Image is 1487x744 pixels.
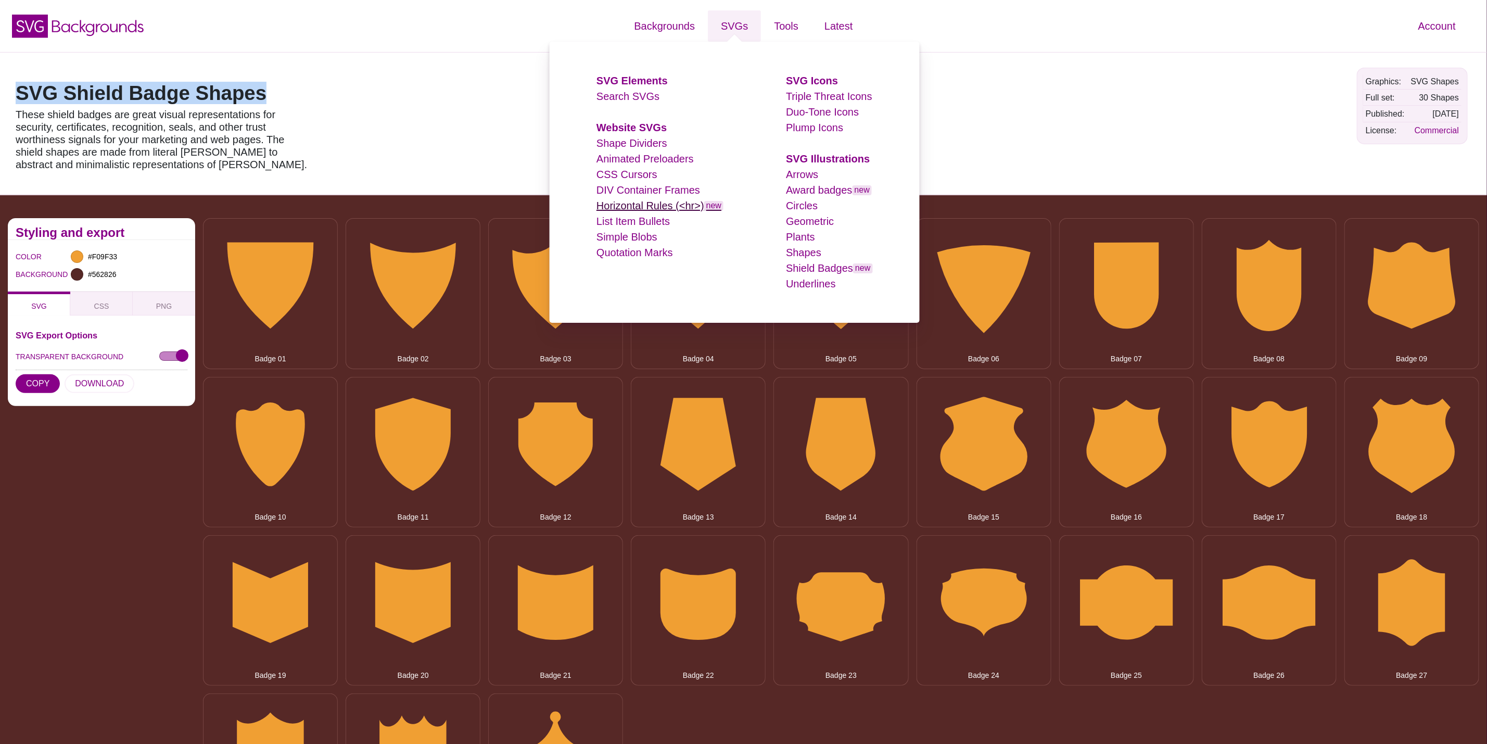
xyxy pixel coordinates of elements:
a: Shape Dividers [596,137,667,149]
a: Search SVGs [596,91,659,102]
td: Published: [1363,106,1407,121]
a: Animated Preloaders [596,153,694,165]
button: PNG [133,292,195,316]
a: Backgrounds [621,10,708,42]
button: Badge 19 [203,535,338,686]
button: Badge 18 [1344,377,1479,527]
button: Badge 15 [917,377,1051,527]
button: Badge 03 [488,218,623,369]
button: Badge 24 [917,535,1051,686]
button: Badge 27 [1344,535,1479,686]
h1: SVG Shield Badge Shapes [16,83,312,103]
span: new [704,201,723,211]
button: DOWNLOAD [65,374,134,393]
h2: Styling and export [16,229,187,237]
button: Badge 20 [346,535,480,686]
span: new [853,185,872,195]
label: COLOR [16,250,29,263]
a: Website SVGs [596,122,667,133]
button: Badge 11 [346,377,480,527]
button: Badge 21 [488,535,623,686]
button: Badge 07 [1059,218,1194,369]
span: CSS [94,302,109,310]
a: Commercial [1415,126,1459,135]
button: Badge 25 [1059,535,1194,686]
button: COPY [16,374,60,393]
h3: SVG Export Options [16,331,187,339]
a: Quotation Marks [596,247,673,258]
a: SVG Icons [786,75,838,86]
a: Arrows [786,169,818,180]
a: Award badgesnew [786,184,872,196]
a: CSS Cursors [596,169,657,180]
a: Simple Blobs [596,231,657,243]
button: Badge 13 [631,377,766,527]
button: Badge 10 [203,377,338,527]
a: SVGs [708,10,761,42]
label: TRANSPARENT BACKGROUND [16,350,123,363]
button: CSS [70,292,133,316]
a: Horizontal Rules (<hr>)new [596,200,723,211]
a: Shapes [786,247,821,258]
a: Underlines [786,278,836,289]
a: SVG Elements [596,75,668,86]
a: DIV Container Frames [596,184,700,196]
a: Triple Threat Icons [786,91,872,102]
td: Full set: [1363,90,1407,105]
button: Badge 12 [488,377,623,527]
label: BACKGROUND [16,268,29,281]
button: Badge 26 [1202,535,1337,686]
button: Badge 23 [773,535,908,686]
button: Badge 06 [917,218,1051,369]
a: Account [1405,10,1469,42]
button: Badge 01 [203,218,338,369]
a: Plants [786,231,815,243]
button: Badge 08 [1202,218,1337,369]
span: PNG [156,302,172,310]
td: License: [1363,123,1407,138]
a: SVG Illustrations [786,153,870,165]
td: [DATE] [1408,106,1462,121]
button: Badge 14 [773,377,908,527]
a: Geometric [786,216,834,227]
button: Badge 02 [346,218,480,369]
button: Badge 17 [1202,377,1337,527]
a: List Item Bullets [596,216,670,227]
button: Badge 22 [631,535,766,686]
td: SVG Shapes [1408,74,1462,89]
td: 30 Shapes [1408,90,1462,105]
a: Duo-Tone Icons [786,106,859,118]
a: Circles [786,200,818,211]
button: Badge 09 [1344,218,1479,369]
span: new [853,263,872,273]
td: Graphics: [1363,74,1407,89]
a: Tools [761,10,811,42]
p: These shield badges are great visual representations for security, certificates, recognition, sea... [16,108,312,171]
a: Latest [811,10,866,42]
button: Badge 16 [1059,377,1194,527]
a: Plump Icons [786,122,843,133]
a: Shield Badgesnew [786,262,872,274]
